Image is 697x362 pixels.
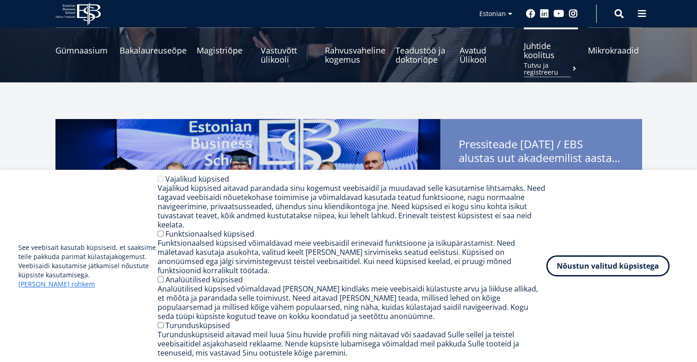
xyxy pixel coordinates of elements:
[55,119,440,293] img: a
[395,27,450,64] a: Teadustöö ja doktoriõpe
[460,27,514,64] a: Avatud Ülikool
[546,255,670,276] button: Nõustun valitud küpsistega
[569,9,578,18] a: Instagram
[197,27,251,64] a: Magistriõpe
[158,238,546,275] div: Funktsionaalsed küpsised võimaldavad meie veebisaidil erinevaid funktsioone ja isikupärastamist. ...
[158,330,546,357] div: Turundusküpsiseid aitavad meil luua Sinu huvide profiili ning näitavad või saadavad Sulle sellel ...
[18,280,95,289] a: [PERSON_NAME] rohkem
[120,27,187,64] a: Bakalaureuseõpe
[55,46,110,55] span: Gümnaasium
[261,27,315,64] a: Vastuvõtt ülikooli
[325,46,385,64] span: Rahvusvaheline kogemus
[459,137,624,167] span: Pressiteade [DATE] / EBS
[588,46,642,55] span: Mikrokraadid
[120,46,187,55] span: Bakalaureuseõpe
[165,229,254,239] label: Funktsionaalsed küpsised
[165,174,229,184] label: Vajalikud küpsised
[55,27,110,64] a: Gümnaasium
[395,46,450,64] span: Teadustöö ja doktoriõpe
[18,243,158,289] p: See veebisait kasutab küpsiseid, et saaksime teile pakkuda parimat külastajakogemust. Veebisaidi ...
[197,46,251,55] span: Magistriõpe
[165,275,243,285] label: Analüütilised küpsised
[588,27,642,64] a: Mikrokraadid
[325,27,385,64] a: Rahvusvaheline kogemus
[524,62,578,76] small: Tutvu ja registreeru
[554,9,564,18] a: Youtube
[540,9,549,18] a: Linkedin
[459,169,624,241] span: [PERSON_NAME] [DATE], avas Estonian Business School (EBS) uue akadeemilise aasta piduliku avaaktu...
[158,184,546,229] div: Vajalikud küpsised aitavad parandada sinu kogemust veebisaidil ja muudavad selle kasutamise lihts...
[460,46,514,64] span: Avatud Ülikool
[524,41,578,59] span: Juhtide koolitus
[459,151,624,165] span: alustas uut akadeemilist aastat rektor [PERSON_NAME] ametissevannutamisega - teise ametiaja keskm...
[526,9,535,18] a: Facebook
[261,46,315,64] span: Vastuvõtt ülikooli
[165,320,230,330] label: Turundusküpsised
[524,27,578,64] a: Juhtide koolitusTutvu ja registreeru
[158,284,546,321] div: Analüütilised küpsised võimaldavad [PERSON_NAME] kindlaks meie veebisaidi külastuste arvu ja liik...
